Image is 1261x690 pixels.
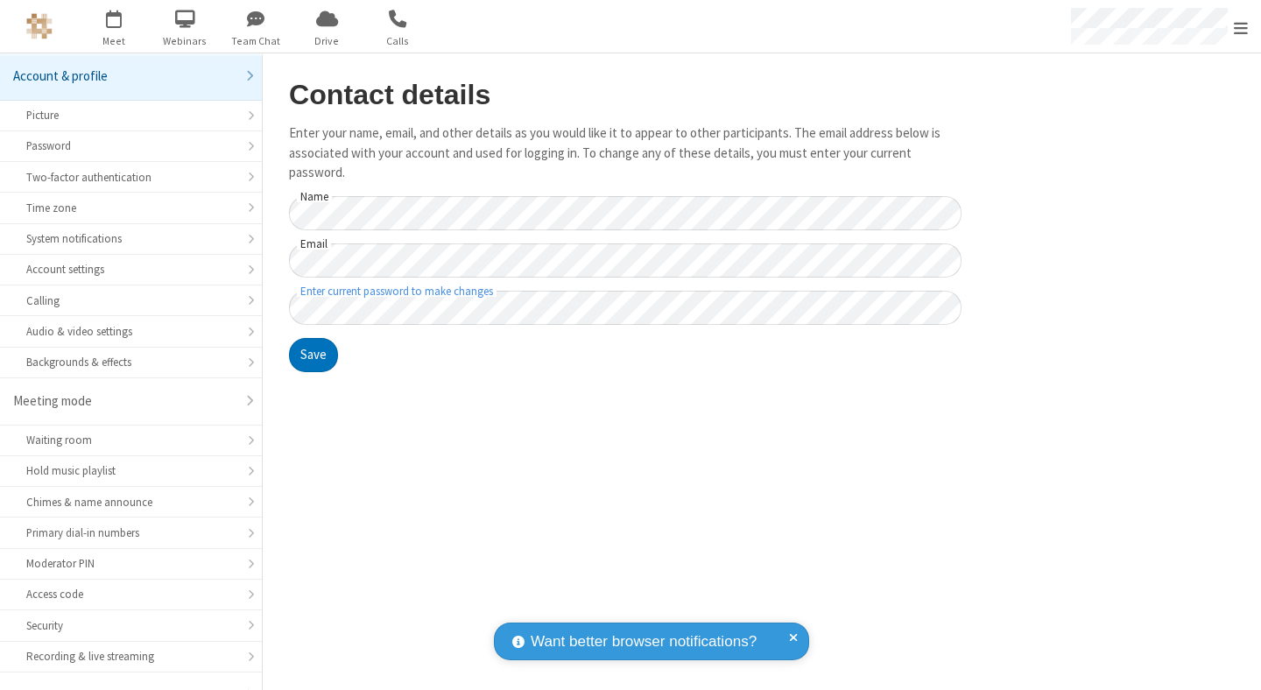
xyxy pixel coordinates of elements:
div: Moderator PIN [26,555,236,572]
div: Time zone [26,200,236,216]
div: Security [26,617,236,634]
div: Two-factor authentication [26,169,236,186]
div: Backgrounds & effects [26,354,236,370]
div: Account settings [26,261,236,278]
span: Calls [365,33,431,49]
div: System notifications [26,230,236,247]
div: Password [26,137,236,154]
span: Team Chat [223,33,289,49]
span: Drive [294,33,360,49]
div: Account & profile [13,67,236,87]
input: Enter current password to make changes [289,291,962,325]
p: Enter your name, email, and other details as you would like it to appear to other participants. T... [289,123,962,183]
div: Hold music playlist [26,462,236,479]
div: Access code [26,586,236,602]
span: Meet [81,33,147,49]
div: Picture [26,107,236,123]
input: Name [289,196,962,230]
div: Calling [26,292,236,309]
iframe: Chat [1217,644,1248,678]
span: Want better browser notifications? [531,630,757,653]
span: Webinars [152,33,218,49]
input: Email [289,243,962,278]
div: Meeting mode [13,391,236,412]
h2: Contact details [289,80,962,110]
img: QA Selenium DO NOT DELETE OR CHANGE [26,13,53,39]
div: Waiting room [26,432,236,448]
div: Primary dial-in numbers [26,525,236,541]
div: Recording & live streaming [26,648,236,665]
div: Audio & video settings [26,323,236,340]
button: Save [289,338,338,373]
div: Chimes & name announce [26,494,236,510]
